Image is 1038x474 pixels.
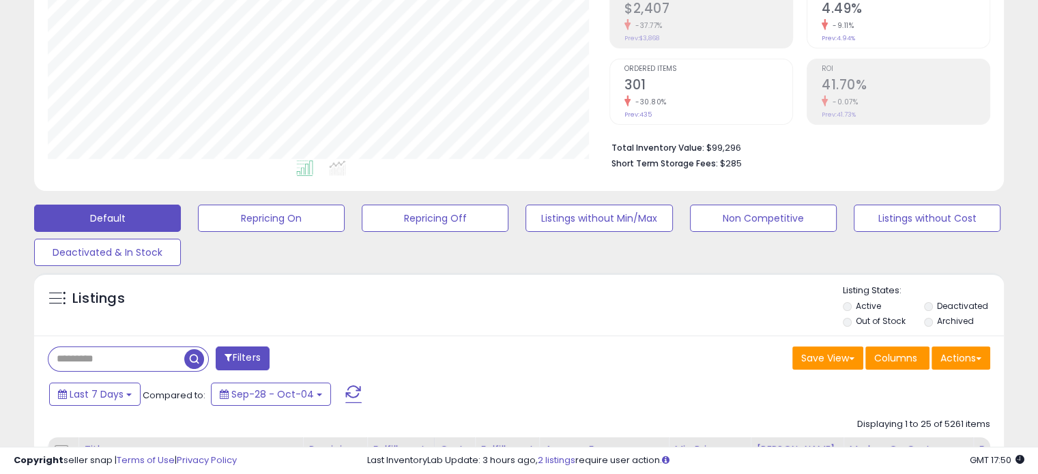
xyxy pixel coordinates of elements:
button: Repricing Off [362,205,508,232]
div: seller snap | | [14,454,237,467]
button: Actions [932,346,990,370]
a: 2 listings [538,454,575,466]
div: Cost [440,443,470,471]
small: -37.77% [631,20,663,31]
b: Short Term Storage Fees: [611,158,718,169]
li: $99,296 [611,138,980,155]
label: Deactivated [936,300,987,312]
small: Prev: $3,868 [624,34,659,42]
button: Non Competitive [690,205,837,232]
h2: 41.70% [822,77,990,95]
label: Active [856,300,881,312]
button: Sep-28 - Oct-04 [211,383,331,406]
strong: Copyright [14,454,63,466]
span: Columns [874,351,917,365]
span: ROI [822,65,990,73]
a: Privacy Policy [177,454,237,466]
small: -9.11% [828,20,854,31]
a: Terms of Use [117,454,175,466]
div: Fulfillment Cost [480,443,533,471]
h5: Listings [72,289,125,308]
div: Displaying 1 to 25 of 5261 items [857,418,990,431]
span: Sep-28 - Oct-04 [231,387,314,401]
button: Deactivated & In Stock [34,239,181,266]
div: Fulfillment [373,443,428,457]
div: Title [84,443,297,457]
button: Listings without Cost [854,205,1000,232]
span: Ordered Items [624,65,792,73]
span: $285 [720,157,742,170]
small: Prev: 435 [624,110,652,119]
small: Prev: 41.73% [822,110,856,119]
span: 2025-10-12 17:50 GMT [970,454,1024,466]
div: Repricing [308,443,361,457]
button: Listings without Min/Max [525,205,672,232]
p: Listing States: [843,284,1004,297]
button: Last 7 Days [49,383,141,406]
button: Save View [792,346,863,370]
span: Compared to: [143,389,205,402]
h2: 4.49% [822,1,990,19]
button: Repricing On [198,205,345,232]
small: -30.80% [631,97,667,107]
small: Prev: 4.94% [822,34,855,42]
div: Last InventoryLab Update: 3 hours ago, require user action. [367,454,1024,467]
button: Filters [216,346,269,370]
b: Total Inventory Value: [611,142,704,153]
label: Archived [936,315,973,327]
div: Fulfillable Quantity [979,443,1026,471]
div: Amazon Fees [545,443,663,457]
div: Markup on Cost [849,443,967,471]
button: Columns [865,346,929,370]
h2: $2,407 [624,1,792,19]
div: Min Price [674,443,745,471]
button: Default [34,205,181,232]
h2: 301 [624,77,792,95]
label: Out of Stock [856,315,906,327]
small: -0.07% [828,97,858,107]
span: Last 7 Days [70,387,124,401]
div: [PERSON_NAME] [756,443,837,471]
